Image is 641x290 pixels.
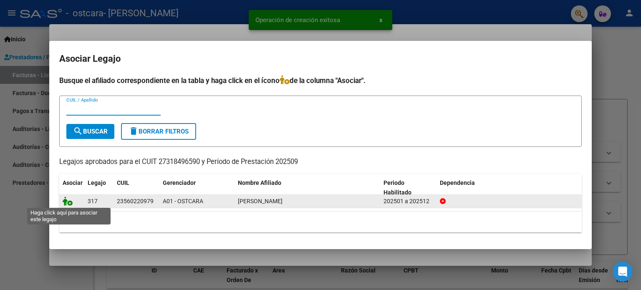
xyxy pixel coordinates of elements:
mat-icon: search [73,126,83,136]
span: Nombre Afiliado [238,179,281,186]
span: Buscar [73,128,108,135]
div: 202501 a 202512 [384,197,433,206]
h2: Asociar Legajo [59,51,582,67]
datatable-header-cell: Periodo Habilitado [380,174,437,202]
span: CUIL [117,179,129,186]
span: 317 [88,198,98,204]
span: A01 - OSTCARA [163,198,203,204]
button: Borrar Filtros [121,123,196,140]
div: Open Intercom Messenger [613,262,633,282]
datatable-header-cell: Asociar [59,174,84,202]
datatable-header-cell: Nombre Afiliado [235,174,380,202]
datatable-header-cell: Legajo [84,174,114,202]
div: 1 registros [59,212,582,232]
h4: Busque el afiliado correspondiente en la tabla y haga click en el ícono de la columna "Asociar". [59,75,582,86]
span: Gerenciador [163,179,196,186]
span: Asociar [63,179,83,186]
datatable-header-cell: Dependencia [437,174,582,202]
span: Periodo Habilitado [384,179,411,196]
mat-icon: delete [129,126,139,136]
span: Borrar Filtros [129,128,189,135]
button: Buscar [66,124,114,139]
span: ACOSTA ROMAN DE LEON [238,198,283,204]
p: Legajos aprobados para el CUIT 27318496590 y Período de Prestación 202509 [59,157,582,167]
datatable-header-cell: Gerenciador [159,174,235,202]
div: 23560220979 [117,197,154,206]
span: Dependencia [440,179,475,186]
datatable-header-cell: CUIL [114,174,159,202]
span: Legajo [88,179,106,186]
